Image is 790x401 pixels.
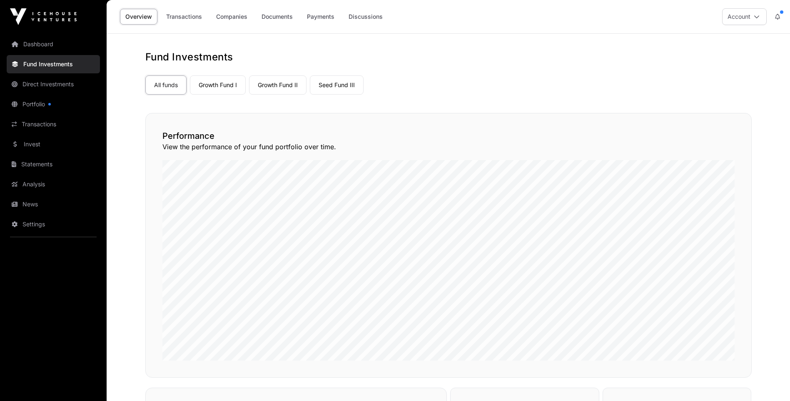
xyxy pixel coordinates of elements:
h2: Performance [162,130,735,142]
a: Dashboard [7,35,100,53]
a: All funds [145,75,187,95]
button: Account [722,8,767,25]
a: Companies [211,9,253,25]
img: Icehouse Ventures Logo [10,8,77,25]
p: View the performance of your fund portfolio over time. [162,142,735,152]
a: News [7,195,100,213]
a: Statements [7,155,100,173]
a: Payments [302,9,340,25]
a: Fund Investments [7,55,100,73]
a: Analysis [7,175,100,193]
a: Transactions [7,115,100,133]
a: Growth Fund II [249,75,307,95]
a: Settings [7,215,100,233]
a: Direct Investments [7,75,100,93]
a: Documents [256,9,298,25]
a: Growth Fund I [190,75,246,95]
a: Transactions [161,9,207,25]
a: Invest [7,135,100,153]
a: Overview [120,9,157,25]
a: Portfolio [7,95,100,113]
a: Discussions [343,9,388,25]
h1: Fund Investments [145,50,752,64]
a: Seed Fund III [310,75,364,95]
